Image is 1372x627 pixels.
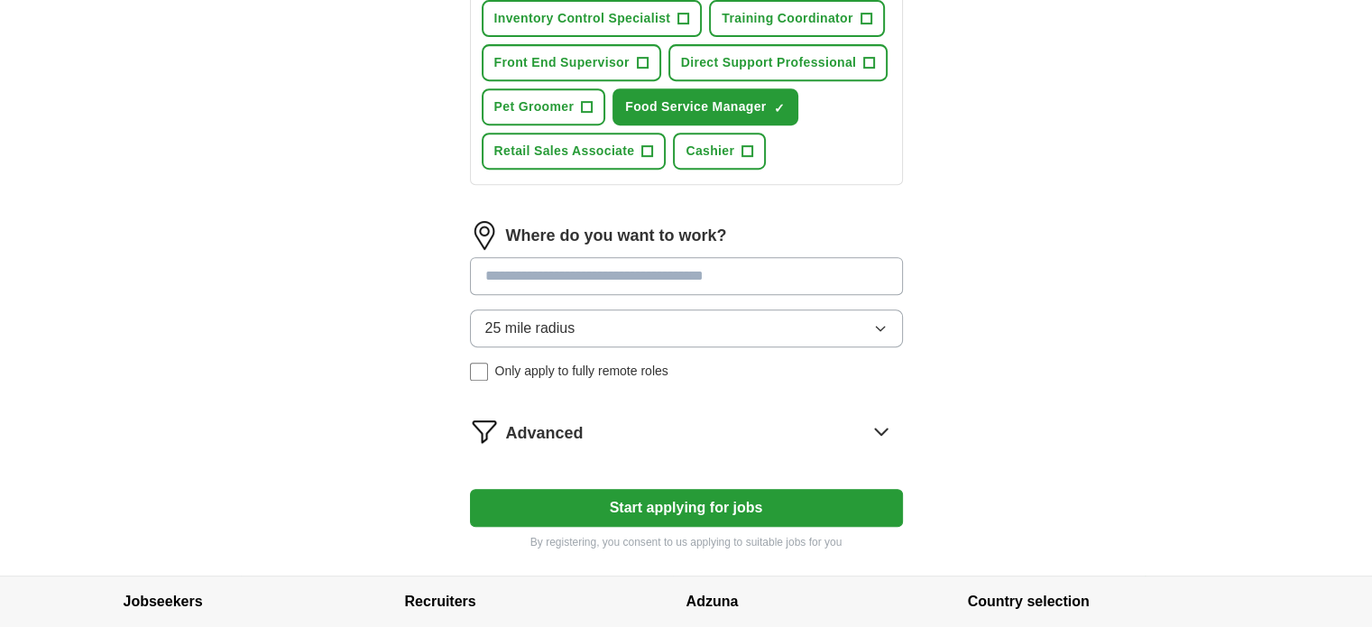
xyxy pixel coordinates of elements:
span: ✓ [774,101,785,115]
span: Pet Groomer [494,97,575,116]
button: 25 mile radius [470,309,903,347]
span: Inventory Control Specialist [494,9,671,28]
label: Where do you want to work? [506,224,727,248]
p: By registering, you consent to us applying to suitable jobs for you [470,534,903,550]
span: Direct Support Professional [681,53,857,72]
button: Pet Groomer [482,88,606,125]
h4: Country selection [968,576,1249,627]
button: Cashier [673,133,766,170]
button: Direct Support Professional [668,44,889,81]
span: Cashier [686,142,734,161]
button: Food Service Manager✓ [612,88,797,125]
span: Training Coordinator [722,9,852,28]
span: Front End Supervisor [494,53,630,72]
span: Only apply to fully remote roles [495,362,668,381]
span: 25 mile radius [485,318,576,339]
button: Start applying for jobs [470,489,903,527]
span: Food Service Manager [625,97,766,116]
input: Only apply to fully remote roles [470,363,488,381]
img: location.png [470,221,499,250]
button: Retail Sales Associate [482,133,667,170]
button: Front End Supervisor [482,44,661,81]
img: filter [470,417,499,446]
span: Retail Sales Associate [494,142,635,161]
span: Advanced [506,421,584,446]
